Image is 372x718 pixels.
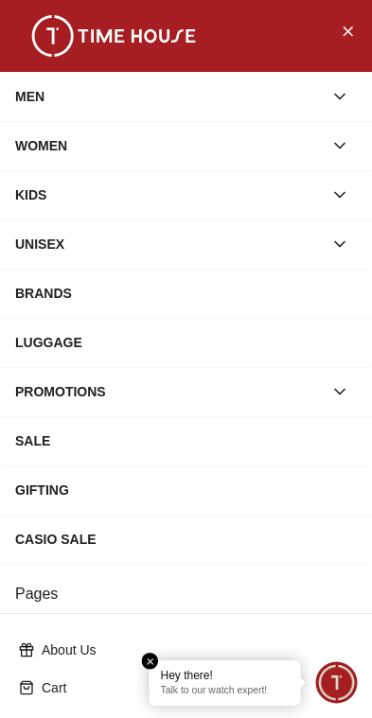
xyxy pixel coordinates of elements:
div: Chat Widget [316,662,358,704]
div: SALE [15,424,357,458]
p: Talk to our watch expert! [161,685,290,698]
div: KIDS [15,178,323,212]
button: Close Menu [332,15,363,45]
em: Close tooltip [142,653,159,670]
div: LUGGAGE [15,325,357,359]
div: WOMEN [15,129,323,163]
div: MEN [15,79,323,114]
div: GIFTING [15,473,357,507]
img: ... [19,15,208,57]
div: PROMOTIONS [15,375,323,409]
div: Hey there! [161,668,290,683]
p: Cart [42,678,345,697]
p: About Us [42,640,345,659]
div: BRANDS [15,276,357,310]
div: CASIO SALE [15,522,357,556]
div: UNISEX [15,227,323,261]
